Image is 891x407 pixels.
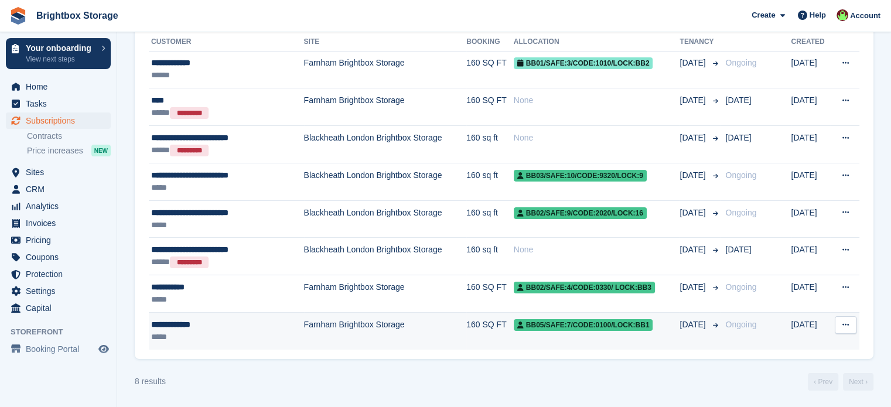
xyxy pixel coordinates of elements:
span: Ongoing [725,170,756,180]
a: menu [6,78,111,95]
a: Your onboarding View next steps [6,38,111,69]
a: menu [6,198,111,214]
a: Brightbox Storage [32,6,123,25]
span: Home [26,78,96,95]
div: None [514,244,680,256]
span: BB01/safe:3/code:1010/lock:bb2 [514,57,653,69]
span: Settings [26,283,96,299]
a: Preview store [97,342,111,356]
span: Ongoing [725,320,756,329]
a: menu [6,249,111,265]
span: Capital [26,300,96,316]
p: View next steps [26,54,95,64]
span: Subscriptions [26,112,96,129]
p: Your onboarding [26,44,95,52]
div: None [514,94,680,107]
span: Create [752,9,775,21]
td: 160 sq ft [466,200,514,238]
span: Invoices [26,215,96,231]
span: [DATE] [680,132,708,144]
td: 160 SQ FT [466,275,514,313]
span: Ongoing [725,282,756,292]
td: 160 sq ft [466,238,514,275]
td: Farnham Brightbox Storage [304,51,467,88]
a: menu [6,181,111,197]
a: menu [6,215,111,231]
span: Account [850,10,880,22]
td: [DATE] [791,51,830,88]
span: Pricing [26,232,96,248]
a: Price increases NEW [27,144,111,157]
th: Booking [466,33,514,52]
td: 160 SQ FT [466,313,514,350]
td: Blackheath London Brightbox Storage [304,200,467,238]
span: Booking Portal [26,341,96,357]
span: Protection [26,266,96,282]
span: [DATE] [680,169,708,182]
span: Analytics [26,198,96,214]
td: Farnham Brightbox Storage [304,88,467,126]
td: [DATE] [791,275,830,313]
td: [DATE] [791,163,830,201]
nav: Page [805,373,876,391]
td: Blackheath London Brightbox Storage [304,238,467,275]
td: Farnham Brightbox Storage [304,313,467,350]
span: [DATE] [725,133,751,142]
th: Created [791,33,830,52]
span: Sites [26,164,96,180]
td: 160 SQ FT [466,51,514,88]
span: [DATE] [680,94,708,107]
span: [DATE] [725,95,751,105]
td: 160 sq ft [466,126,514,163]
th: Tenancy [680,33,721,52]
img: stora-icon-8386f47178a22dfd0bd8f6a31ec36ba5ce8667c1dd55bd0f319d3a0aa187defe.svg [9,7,27,25]
span: [DATE] [725,245,751,254]
a: menu [6,95,111,112]
a: menu [6,300,111,316]
td: [DATE] [791,313,830,350]
td: 160 SQ FT [466,88,514,126]
span: BB05/safe:7/code:0100/lock:BB1 [514,319,653,331]
span: BB03/safe:10/code:9320/lock:9 [514,170,647,182]
td: [DATE] [791,238,830,275]
th: Customer [149,33,304,52]
a: menu [6,341,111,357]
span: Storefront [11,326,117,338]
div: 8 results [135,375,166,388]
span: [DATE] [680,57,708,69]
a: menu [6,164,111,180]
span: Ongoing [725,58,756,67]
span: Ongoing [725,208,756,217]
a: Contracts [27,131,111,142]
td: Farnham Brightbox Storage [304,275,467,313]
a: menu [6,266,111,282]
a: Next [843,373,873,391]
span: BB02/safe:4/code:0330/ lock:BB3 [514,282,655,293]
span: [DATE] [680,319,708,331]
a: menu [6,232,111,248]
a: menu [6,283,111,299]
span: [DATE] [680,281,708,293]
span: Tasks [26,95,96,112]
img: Marlena [837,9,848,21]
div: NEW [91,145,111,156]
div: None [514,132,680,144]
td: [DATE] [791,88,830,126]
span: [DATE] [680,244,708,256]
td: Blackheath London Brightbox Storage [304,163,467,201]
span: BB02/safe:9/code:2020/lock:16 [514,207,647,219]
td: [DATE] [791,200,830,238]
td: Blackheath London Brightbox Storage [304,126,467,163]
span: CRM [26,181,96,197]
th: Allocation [514,33,680,52]
th: Site [304,33,467,52]
a: menu [6,112,111,129]
span: [DATE] [680,207,708,219]
span: Help [810,9,826,21]
span: Coupons [26,249,96,265]
span: Price increases [27,145,83,156]
a: Previous [808,373,838,391]
td: [DATE] [791,126,830,163]
td: 160 sq ft [466,163,514,201]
